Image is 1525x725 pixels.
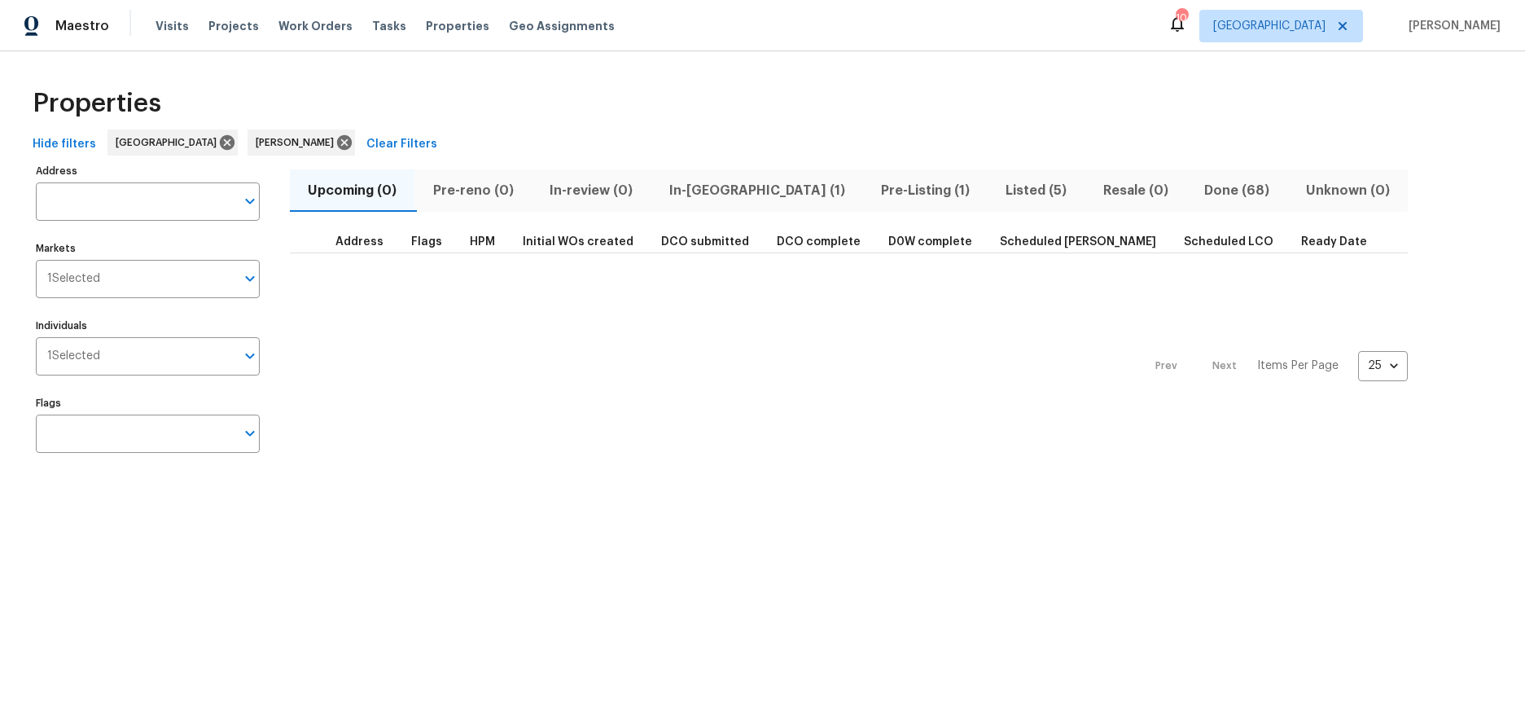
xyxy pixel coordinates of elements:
span: DCO complete [777,236,861,248]
label: Markets [36,244,260,253]
button: Open [239,345,261,367]
span: [PERSON_NAME] [1402,18,1501,34]
span: Address [335,236,383,248]
span: Scheduled [PERSON_NAME] [1000,236,1156,248]
span: D0W complete [888,236,972,248]
span: [PERSON_NAME] [256,134,340,151]
span: Properties [426,18,489,34]
span: Scheduled LCO [1184,236,1273,248]
p: Items Per Page [1257,358,1339,374]
span: Properties [33,95,161,112]
span: Unknown (0) [1298,179,1398,202]
span: 1 Selected [47,349,100,363]
label: Address [36,166,260,176]
span: In-[GEOGRAPHIC_DATA] (1) [660,179,852,202]
button: Open [239,422,261,445]
span: 1 Selected [47,272,100,286]
button: Clear Filters [360,130,444,160]
span: In-review (0) [541,179,641,202]
span: [GEOGRAPHIC_DATA] [116,134,223,151]
span: HPM [470,236,495,248]
div: 10 [1176,10,1187,26]
span: Tasks [372,20,406,32]
span: [GEOGRAPHIC_DATA] [1213,18,1326,34]
span: Flags [411,236,442,248]
span: Initial WOs created [523,236,633,248]
label: Flags [36,398,260,408]
span: Pre-Listing (1) [873,179,978,202]
div: 25 [1358,345,1408,387]
span: Geo Assignments [509,18,615,34]
button: Open [239,267,261,290]
span: Pre-reno (0) [424,179,521,202]
span: Hide filters [33,134,96,155]
div: [PERSON_NAME] [248,130,355,156]
span: Done (68) [1196,179,1277,202]
div: [GEOGRAPHIC_DATA] [107,130,238,156]
button: Open [239,190,261,213]
span: Ready Date [1301,236,1367,248]
span: DCO submitted [661,236,749,248]
span: Clear Filters [366,134,437,155]
span: Resale (0) [1095,179,1177,202]
nav: Pagination Navigation [1140,263,1408,469]
label: Individuals [36,321,260,331]
span: Upcoming (0) [300,179,405,202]
span: Maestro [55,18,109,34]
span: Listed (5) [997,179,1075,202]
span: Work Orders [278,18,353,34]
span: Projects [208,18,259,34]
button: Hide filters [26,130,103,160]
span: Visits [156,18,189,34]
